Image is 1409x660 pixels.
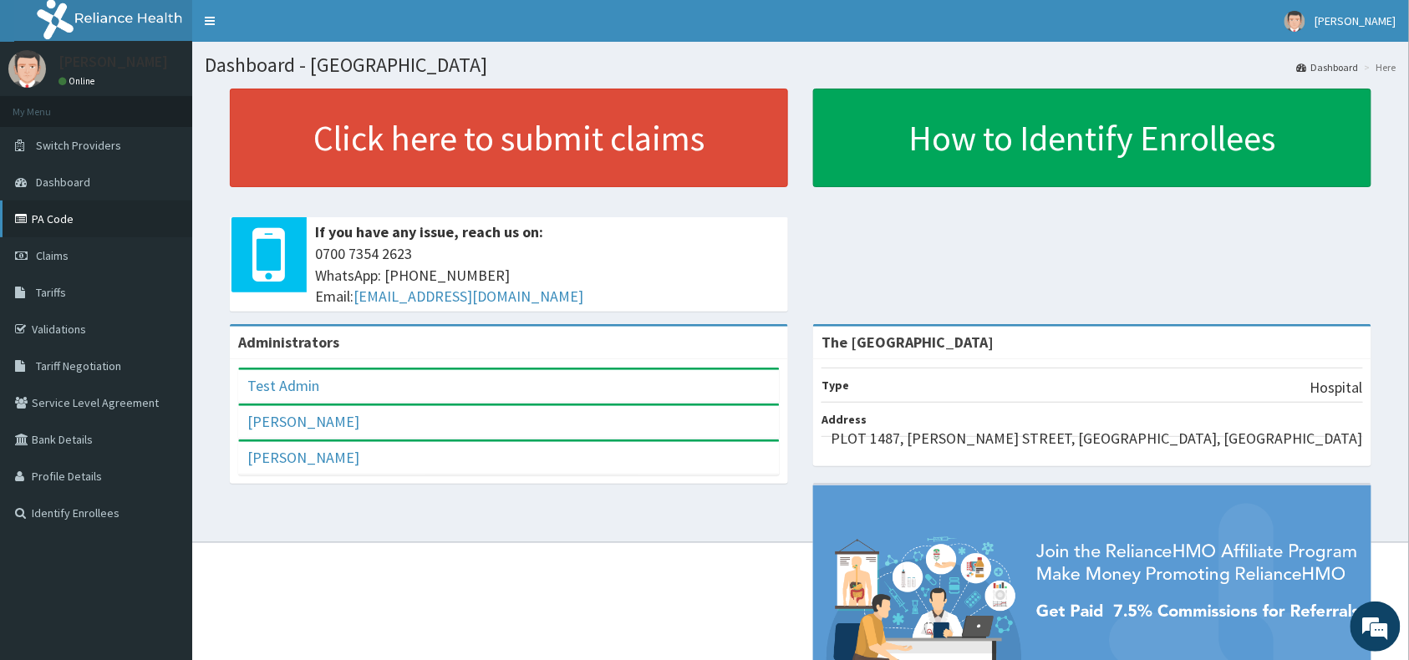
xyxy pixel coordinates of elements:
[230,89,788,187] a: Click here to submit claims
[1284,11,1305,32] img: User Image
[274,8,314,48] div: Minimize live chat window
[821,378,849,393] b: Type
[821,412,867,427] b: Address
[247,412,359,431] a: [PERSON_NAME]
[247,376,319,395] a: Test Admin
[205,54,1396,76] h1: Dashboard - [GEOGRAPHIC_DATA]
[354,287,583,306] a: [EMAIL_ADDRESS][DOMAIN_NAME]
[58,54,168,69] p: [PERSON_NAME]
[31,84,68,125] img: d_794563401_company_1708531726252_794563401
[238,333,339,352] b: Administrators
[1310,377,1363,399] p: Hospital
[36,285,66,300] span: Tariffs
[36,138,121,153] span: Switch Providers
[315,222,543,241] b: If you have any issue, reach us on:
[58,75,99,87] a: Online
[36,358,121,373] span: Tariff Negotiation
[315,243,780,307] span: 0700 7354 2623 WhatsApp: [PHONE_NUMBER] Email:
[36,248,69,263] span: Claims
[36,175,90,190] span: Dashboard
[1361,60,1396,74] li: Here
[1297,60,1359,74] a: Dashboard
[247,448,359,467] a: [PERSON_NAME]
[1315,13,1396,28] span: [PERSON_NAME]
[813,89,1371,187] a: How to Identify Enrollees
[831,428,1363,449] p: PLOT 1487, [PERSON_NAME] STREET, [GEOGRAPHIC_DATA], [GEOGRAPHIC_DATA]
[87,94,281,115] div: Chat with us now
[8,50,46,88] img: User Image
[97,211,231,379] span: We're online!
[821,333,994,352] strong: The [GEOGRAPHIC_DATA]
[8,456,318,515] textarea: Type your message and hit 'Enter'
